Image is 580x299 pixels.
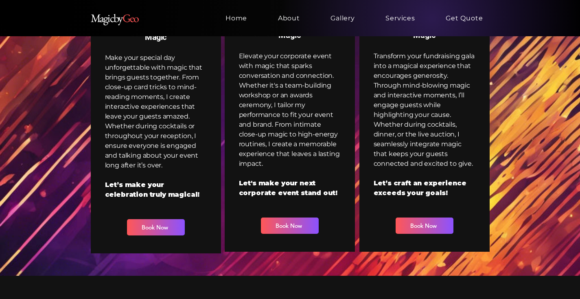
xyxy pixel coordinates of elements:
[123,11,139,25] span: Geo
[396,218,453,234] a: Book Now
[91,11,139,25] span: by
[127,219,185,235] a: Book Now
[374,179,466,197] span: Let’s craft an experience exceeds your goals!
[330,14,355,22] span: Gallery
[261,218,319,234] a: Book Now
[419,10,487,26] a: Get Quote
[225,14,247,22] span: Home
[239,179,337,197] span: Let's make your next corporate event stand out!
[278,14,300,22] span: About
[239,51,341,169] p: Elevate your corporate event with magic that sparks conversation and connection. Whether it's a t...
[105,181,199,198] span: Let’s make your celebration truly magical!
[199,10,487,26] nav: Site
[199,10,252,26] a: Home
[304,10,359,26] a: Gallery
[385,14,415,22] span: Services
[251,10,304,26] a: About
[410,222,437,229] span: Book Now
[374,51,475,169] p: Transform your fundraising gala into a magical experience that encourages generosity. Through min...
[105,53,207,170] p: Make your special day unforgettable with magic that brings guests together. From close-up card tr...
[142,224,168,231] span: Book Now
[359,10,419,26] a: Services
[91,11,114,25] span: Magic
[276,222,302,229] span: Book Now
[446,14,483,22] span: Get Quote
